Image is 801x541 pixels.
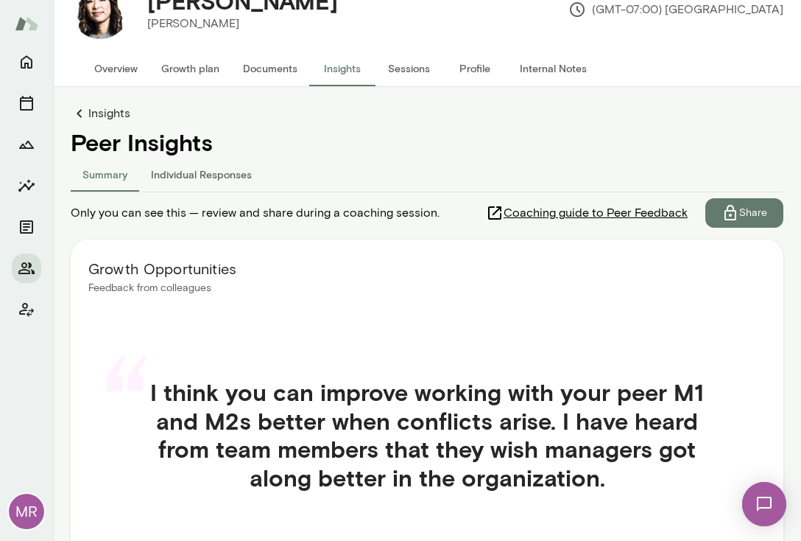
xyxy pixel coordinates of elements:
div: “ [100,360,152,464]
p: Feedback from colleagues [88,281,766,296]
button: Insights [12,171,41,200]
button: Documents [12,212,41,242]
a: Coaching guide to Peer Feedback [486,198,705,228]
span: Only you can see this — review and share during a coaching session. [71,204,440,222]
button: Members [12,254,41,283]
button: Client app [12,295,41,324]
img: Mento [15,10,38,38]
div: MR [9,494,44,529]
button: Sessions [375,51,442,86]
button: Summary [71,156,139,192]
p: [PERSON_NAME] [147,15,338,32]
button: Profile [442,51,508,86]
button: Internal Notes [508,51,599,86]
h4: Peer Insights [71,128,783,156]
a: Insights [71,105,783,122]
button: Documents [231,51,309,86]
h6: Growth Opportunities [88,257,766,281]
p: (GMT-07:00) [GEOGRAPHIC_DATA] [568,1,783,18]
p: Share [739,206,767,220]
h4: I think you can improve working with your peer M1 and M2s better when conflicts arise. I have hea... [97,378,757,492]
button: Insights [309,51,375,86]
span: Coaching guide to Peer Feedback [504,204,688,222]
button: Growth plan [149,51,231,86]
button: Share [705,198,783,228]
button: Home [12,47,41,77]
button: Growth Plan [12,130,41,159]
div: responses-tab [71,156,783,192]
button: Overview [82,51,149,86]
button: Sessions [12,88,41,118]
button: Individual Responses [139,156,264,192]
